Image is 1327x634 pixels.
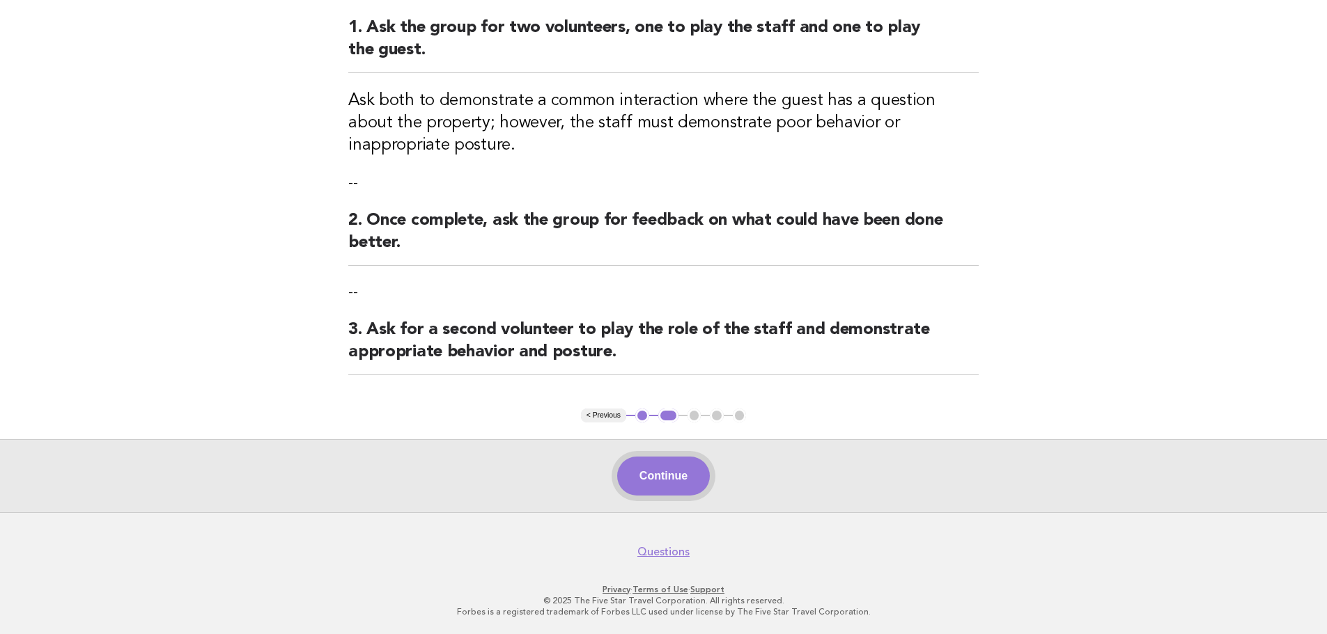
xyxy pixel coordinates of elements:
p: © 2025 The Five Star Travel Corporation. All rights reserved. [238,595,1090,606]
a: Support [690,585,724,594]
a: Questions [637,545,690,559]
button: Continue [617,457,710,496]
p: · · [238,584,1090,595]
button: 2 [658,409,678,422]
button: 1 [635,409,649,422]
a: Terms of Use [633,585,688,594]
a: Privacy [603,585,630,594]
p: -- [348,283,979,302]
button: < Previous [581,409,626,422]
h2: 1. Ask the group for two volunteers, one to play the staff and one to play the guest. [348,17,979,73]
h2: 2. Once complete, ask the group for feedback on what could have been done better. [348,209,979,266]
p: -- [348,173,979,193]
h3: Ask both to demonstrate a common interaction where the guest has a question about the property; h... [348,90,979,157]
p: Forbes is a registered trademark of Forbes LLC used under license by The Five Star Travel Corpora... [238,606,1090,617]
h2: 3. Ask for a second volunteer to play the role of the staff and demonstrate appropriate behavior ... [348,319,979,375]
